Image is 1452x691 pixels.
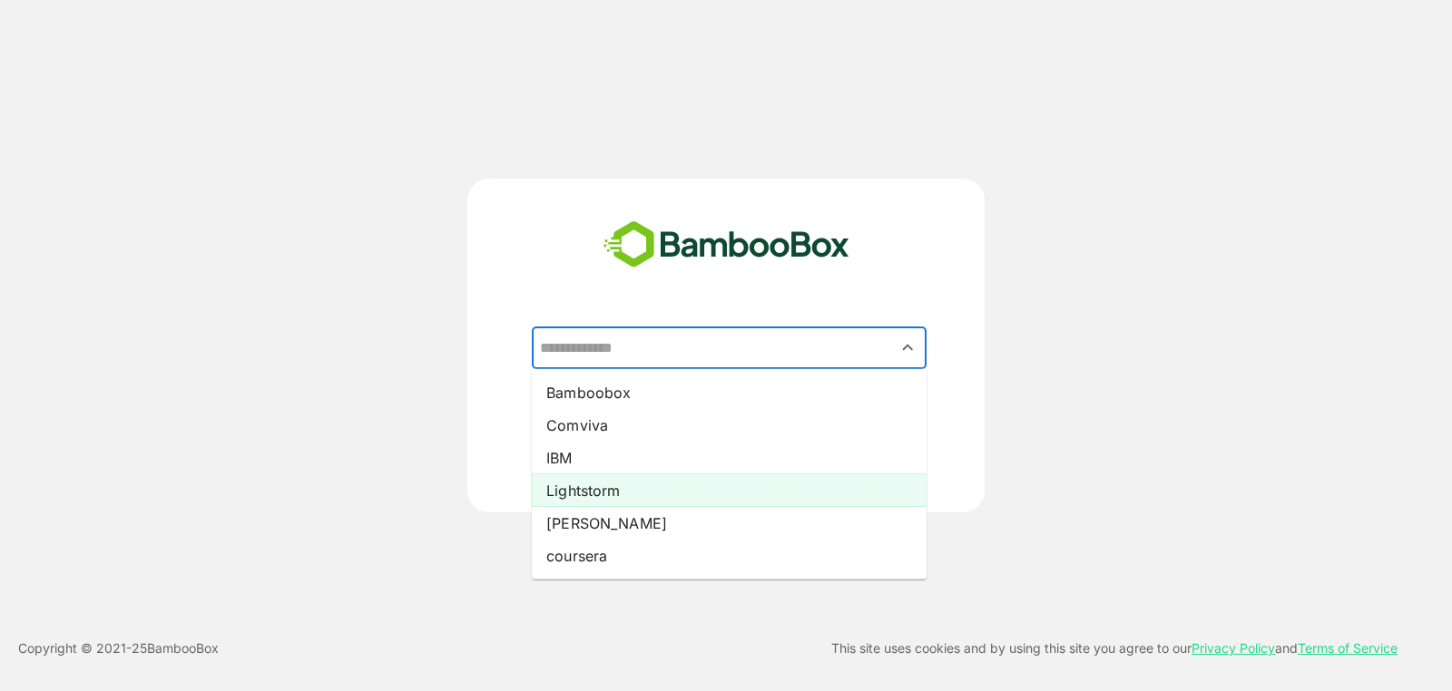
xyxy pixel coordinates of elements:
[532,409,927,442] li: Comviva
[896,336,920,360] button: Close
[532,442,927,474] li: IBM
[1298,640,1398,656] a: Terms of Service
[532,540,927,572] li: coursera
[532,474,927,507] li: Lightstorm
[532,507,927,540] li: [PERSON_NAME]
[532,376,927,409] li: Bamboobox
[1192,640,1275,656] a: Privacy Policy
[18,637,219,659] p: Copyright © 2021- 25 BambooBox
[831,637,1398,659] p: This site uses cookies and by using this site you agree to our and
[594,215,859,275] img: bamboobox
